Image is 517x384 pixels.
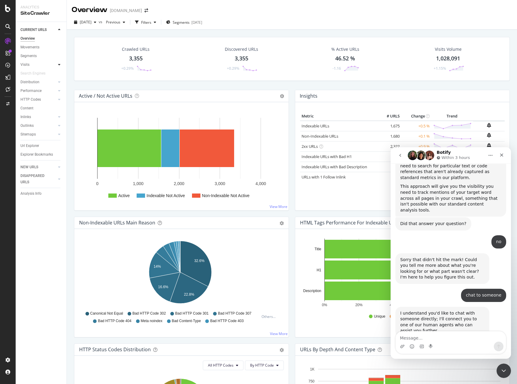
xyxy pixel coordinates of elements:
[310,367,314,371] text: 1K
[391,147,511,359] iframe: Intercom live chat
[314,247,321,251] text: Title
[303,289,321,293] text: Description
[20,143,62,149] a: Url Explorer
[20,151,53,158] div: Explorer Bookmarks
[377,162,401,172] td: 630
[96,181,99,186] text: 0
[20,114,31,120] div: Inlinks
[335,55,355,62] div: 46.52 %
[122,46,150,52] div: Crawled URLs
[227,66,239,71] div: +0.29%
[20,190,62,197] a: Analysis Info
[245,361,284,370] button: By HTTP Code
[401,112,431,121] th: Change
[255,181,266,186] text: 4,000
[20,164,38,170] div: NEW URLS
[20,96,41,103] div: HTTP Codes
[203,361,243,370] button: All HTTP Codes
[300,239,503,308] div: A chart.
[202,193,249,198] text: Non-Indexable Not Active
[118,193,130,198] text: Active
[302,123,329,129] a: Indexable URLs
[99,19,104,24] span: vs
[79,346,151,352] div: HTTP Status Codes Distribution
[133,181,144,186] text: 1,000
[20,70,51,77] a: Search Engines
[164,17,205,27] button: Segments[DATE]
[431,112,473,121] th: Trend
[20,27,56,33] a: CURRENT URLS
[20,123,34,129] div: Outlinks
[20,173,51,185] div: DISAPPEARED URLS
[210,318,243,324] span: Bad HTTP Code 403
[250,363,274,368] span: By HTTP Code
[487,123,491,128] div: bell-plus
[79,239,282,308] div: A chart.
[104,17,128,27] button: Previous
[20,35,35,42] div: Overview
[72,17,99,27] button: [DATE]
[20,10,62,17] div: SiteCrawler
[154,264,161,269] text: 14%
[208,363,234,368] span: All HTTP Codes
[235,55,248,62] div: 3,355
[377,131,401,141] td: 1,680
[390,303,397,307] text: 40%
[79,92,132,100] h4: Active / Not Active URLs
[300,220,400,226] div: HTML Tags Performance for Indexable URLs
[173,20,190,25] span: Segments
[129,55,143,62] div: 3,355
[331,46,359,52] div: % Active URLs
[20,190,42,197] div: Analysis Info
[377,121,401,131] td: 1,675
[141,20,151,25] div: Filters
[317,268,321,272] text: H1
[110,8,142,14] div: [DOMAIN_NAME]
[270,331,288,336] a: View More
[158,285,168,289] text: 16.6%
[377,141,401,151] td: 2,322
[280,94,284,98] i: Options
[20,53,62,59] a: Segments
[20,151,62,158] a: Explorer Bookmarks
[302,164,367,169] a: Indexable URLs with Bad Description
[20,88,56,94] a: Performance
[20,35,62,42] a: Overview
[184,292,194,297] text: 22.8%
[144,8,148,13] div: arrow-right-arrow-left
[302,154,352,159] a: Indexable URLs with Bad H1
[72,5,107,15] div: Overview
[377,112,401,121] th: # URLS
[20,96,56,103] a: HTTP Codes
[20,131,56,138] a: Sitemaps
[90,311,123,316] span: Canonical Not Equal
[20,5,62,10] div: Analytics
[355,303,363,307] text: 20%
[20,79,56,85] a: Distribution
[20,62,29,68] div: Visits
[172,318,201,324] span: Bad Content-Type
[270,204,287,209] a: View More
[302,144,318,149] a: 2xx URLs
[322,303,327,307] text: 0%
[377,172,401,182] td: 1,053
